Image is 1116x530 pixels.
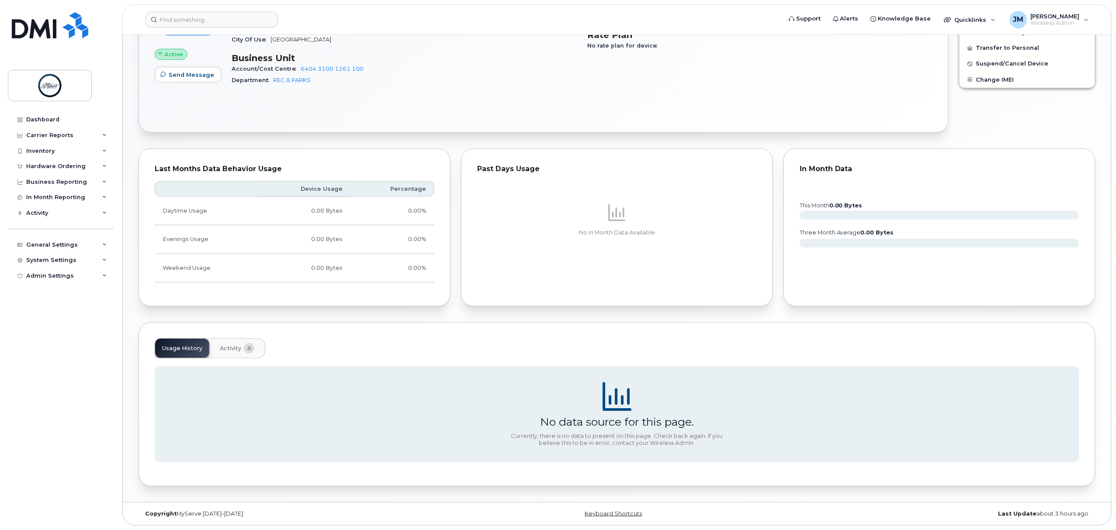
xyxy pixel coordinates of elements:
input: Find something... [146,12,278,28]
td: 0.00 Bytes [257,254,350,282]
td: 0.00% [350,254,434,282]
span: [GEOGRAPHIC_DATA] [270,36,331,43]
span: Support [796,14,821,23]
h3: Rate Plan [587,30,932,40]
td: Daytime Usage [155,197,257,225]
a: Support [783,10,827,28]
div: Currently, there is no data to present on this page. Check back again. If you believe this to be ... [508,433,726,446]
button: Change IMEI [960,72,1095,88]
strong: Copyright [145,510,177,517]
span: No rate plan for device [587,42,662,49]
strong: Last Update [998,510,1037,517]
td: Evenings Usage [155,225,257,254]
td: 0.00 Bytes [257,197,350,225]
button: Send Message [155,67,222,83]
span: Wireless Admin [1031,20,1080,27]
th: Percentage [350,181,434,197]
span: Knowledge Base [878,14,931,23]
button: Suspend/Cancel Device [960,56,1095,72]
a: REC & PARKS [273,77,311,83]
button: Transfer to Personal [960,40,1095,56]
a: Keyboard Shortcuts [585,510,642,517]
span: Active [165,50,184,59]
div: Past Days Usage [477,165,757,173]
span: Quicklinks [955,16,987,23]
div: Jayden Melnychuk [1004,11,1095,28]
td: Weekend Usage [155,254,257,282]
div: In Month Data [800,165,1079,173]
text: three month average [799,229,894,236]
span: Account/Cost Centre [232,65,301,72]
span: Activity [220,345,241,352]
span: Send Message [169,71,214,79]
span: JM [1013,14,1024,25]
div: about 3 hours ago [776,510,1095,517]
a: Alerts [827,10,865,28]
tspan: 0.00 Bytes [861,229,894,236]
span: City Of Use [232,36,270,43]
div: Quicklinks [938,11,1002,28]
p: No In Month Data Available [477,229,757,237]
span: 8 [244,343,254,354]
th: Device Usage [257,181,350,197]
tr: Weekdays from 6:00pm to 8:00am [155,225,434,254]
div: Last Months Data Behavior Usage [155,165,434,173]
div: MyServe [DATE]–[DATE] [139,510,457,517]
td: 0.00% [350,225,434,254]
span: [PERSON_NAME] [1031,13,1080,20]
tr: Friday from 6:00pm to Monday 8:00am [155,254,434,282]
text: this month [799,202,863,209]
span: Alerts [840,14,859,23]
span: Department [232,77,273,83]
span: Suspend/Cancel Device [976,61,1049,67]
div: No data source for this page. [540,415,694,428]
td: 0.00% [350,197,434,225]
h3: Business Unit [232,53,577,63]
a: Knowledge Base [865,10,937,28]
tspan: 0.00 Bytes [829,202,863,209]
td: 0.00 Bytes [257,225,350,254]
a: 6404 3100 1261 100 [301,65,364,72]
